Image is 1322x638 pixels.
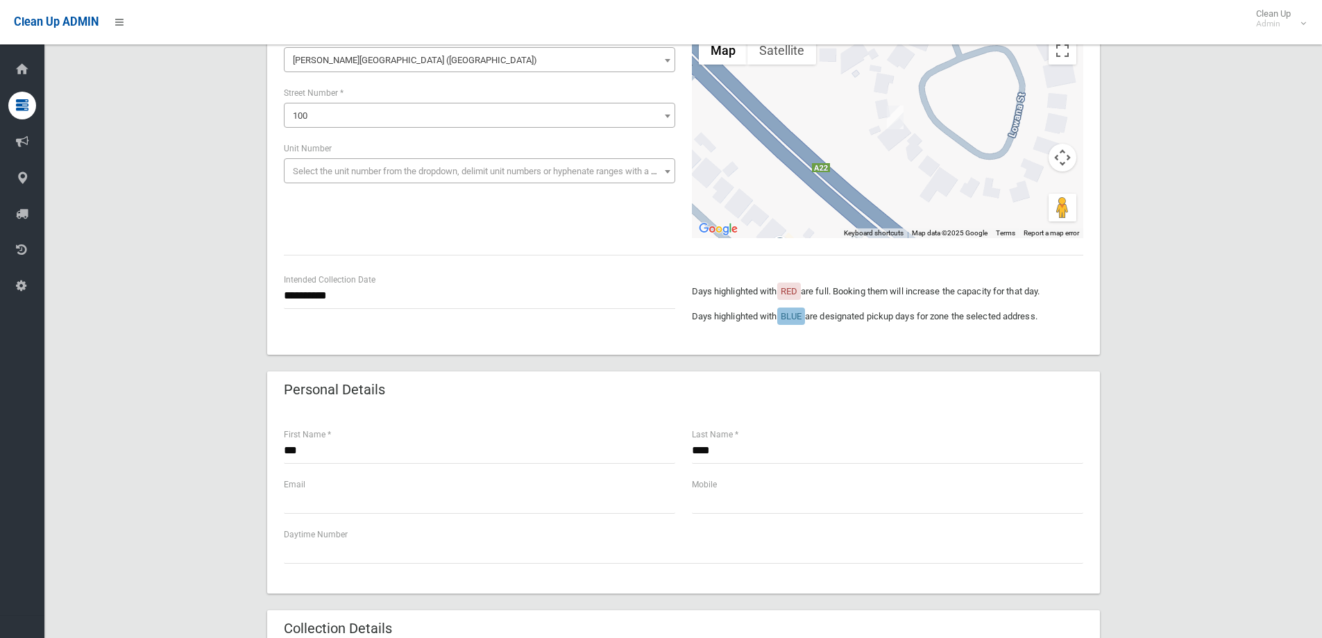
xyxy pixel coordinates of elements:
[781,286,797,296] span: RED
[844,228,904,238] button: Keyboard shortcuts
[1049,144,1076,171] button: Map camera controls
[781,311,802,321] span: BLUE
[692,308,1083,325] p: Days highlighted with are designated pickup days for zone the selected address.
[1256,19,1291,29] small: Admin
[14,15,99,28] span: Clean Up ADMIN
[267,376,402,403] header: Personal Details
[287,106,672,126] span: 100
[284,47,675,72] span: Lowana Street (VILLAWOOD 2163)
[287,51,672,70] span: Lowana Street (VILLAWOOD 2163)
[293,166,681,176] span: Select the unit number from the dropdown, delimit unit numbers or hyphenate ranges with a comma
[293,110,307,121] span: 100
[1249,8,1305,29] span: Clean Up
[1049,194,1076,221] button: Drag Pegman onto the map to open Street View
[692,283,1083,300] p: Days highlighted with are full. Booking them will increase the capacity for that day.
[747,37,816,65] button: Show satellite imagery
[284,103,675,128] span: 100
[699,37,747,65] button: Show street map
[695,220,741,238] a: Open this area in Google Maps (opens a new window)
[912,229,988,237] span: Map data ©2025 Google
[887,106,904,129] div: 100 Lowana Street, VILLAWOOD NSW 2163
[996,229,1015,237] a: Terms (opens in new tab)
[695,220,741,238] img: Google
[1049,37,1076,65] button: Toggle fullscreen view
[1024,229,1079,237] a: Report a map error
